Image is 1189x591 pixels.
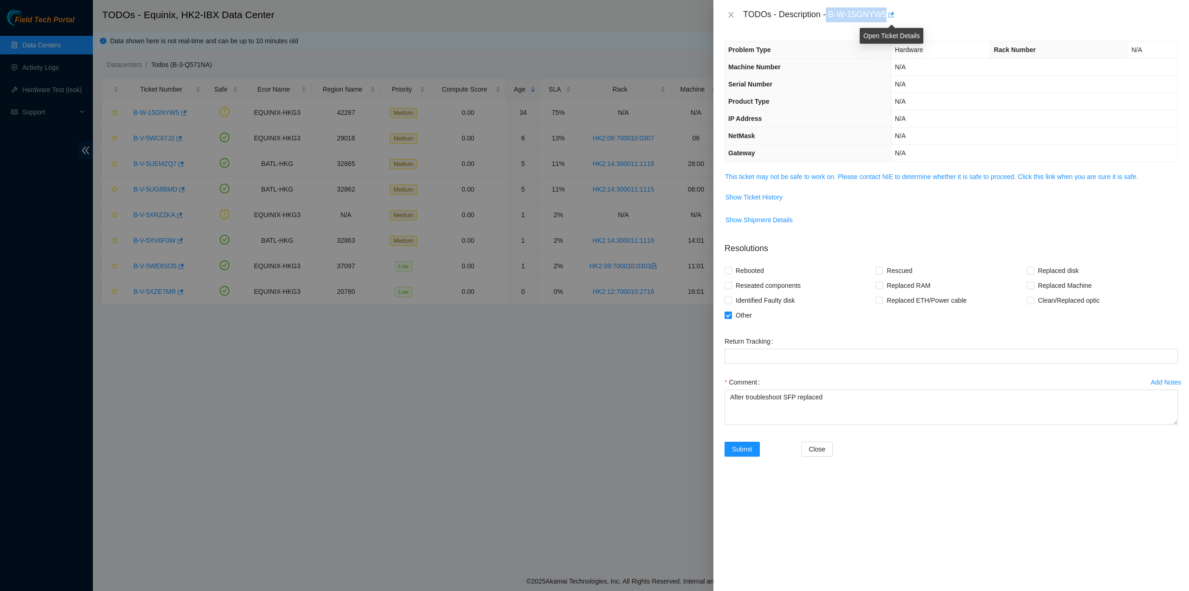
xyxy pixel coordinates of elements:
div: Open Ticket Details [860,28,923,44]
span: Rescued [883,263,916,278]
span: close [727,11,735,19]
span: N/A [895,132,906,139]
span: N/A [1131,46,1142,53]
span: Replaced Machine [1034,278,1096,293]
span: Reseated components [732,278,804,293]
button: Close [801,442,833,457]
span: Hardware [895,46,923,53]
span: Close [809,444,825,454]
span: NetMask [728,132,755,139]
span: Rack Number [994,46,1036,53]
span: Replaced disk [1034,263,1083,278]
span: Problem Type [728,46,771,53]
label: Return Tracking [725,334,777,349]
span: Clean/Replaced optic [1034,293,1104,308]
span: IP Address [728,115,762,122]
span: Serial Number [728,80,772,88]
span: Show Shipment Details [725,215,793,225]
span: N/A [895,98,906,105]
span: N/A [895,80,906,88]
p: Resolutions [725,235,1178,255]
button: Show Ticket History [725,190,783,205]
span: Identified Faulty disk [732,293,799,308]
span: Submit [732,444,752,454]
div: Add Notes [1151,379,1181,385]
input: Return Tracking [725,349,1178,364]
span: N/A [895,63,906,71]
span: N/A [895,149,906,157]
span: N/A [895,115,906,122]
div: TODOs - Description - B-W-15GNYW5 [743,7,1178,22]
span: Gateway [728,149,755,157]
label: Comment [725,375,764,390]
span: Show Ticket History [725,192,783,202]
span: Replaced RAM [883,278,934,293]
button: Submit [725,442,760,457]
span: Replaced ETH/Power cable [883,293,970,308]
span: Product Type [728,98,769,105]
span: Machine Number [728,63,781,71]
button: Show Shipment Details [725,212,793,227]
span: Other [732,308,756,323]
a: This ticket may not be safe to work on. Please contact NIE to determine whether it is safe to pro... [725,173,1138,180]
textarea: Comment [725,390,1178,425]
button: Add Notes [1150,375,1182,390]
span: Rebooted [732,263,768,278]
button: Close [725,11,738,20]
